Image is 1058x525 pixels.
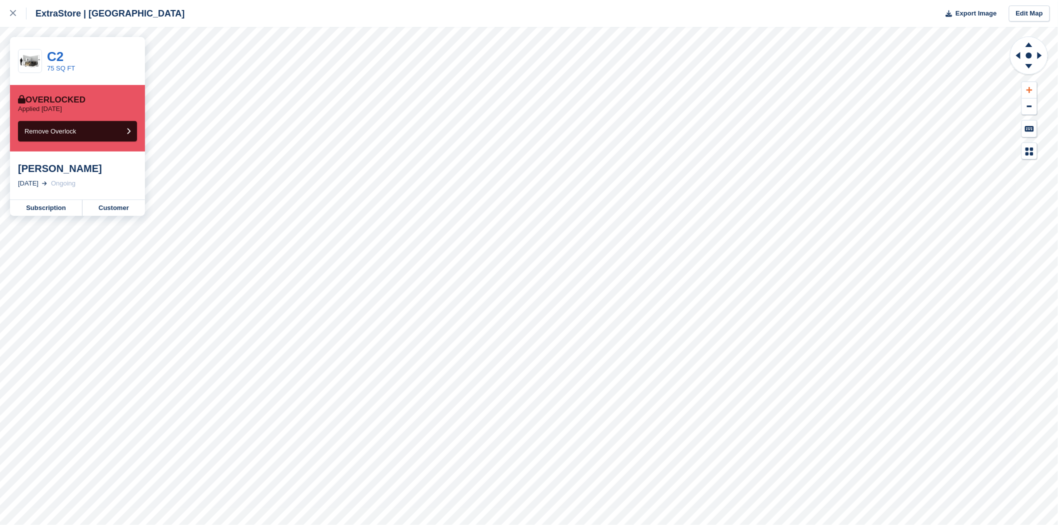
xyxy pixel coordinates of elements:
[1022,143,1037,159] button: Map Legend
[10,200,82,216] a: Subscription
[18,178,38,188] div: [DATE]
[18,121,137,141] button: Remove Overlock
[1009,5,1050,22] a: Edit Map
[51,178,75,188] div: Ongoing
[1022,120,1037,137] button: Keyboard Shortcuts
[26,7,184,19] div: ExtraStore | [GEOGRAPHIC_DATA]
[955,8,996,18] span: Export Image
[18,162,137,174] div: [PERSON_NAME]
[42,181,47,185] img: arrow-right-light-icn-cde0832a797a2874e46488d9cf13f60e5c3a73dbe684e267c42b8395dfbc2abf.svg
[1022,82,1037,98] button: Zoom In
[940,5,997,22] button: Export Image
[18,105,62,113] p: Applied [DATE]
[47,64,75,72] a: 75 SQ FT
[18,95,85,105] div: Overlocked
[24,127,76,135] span: Remove Overlock
[47,49,63,64] a: C2
[18,52,41,70] img: 75.jpg
[82,200,145,216] a: Customer
[1022,98,1037,115] button: Zoom Out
